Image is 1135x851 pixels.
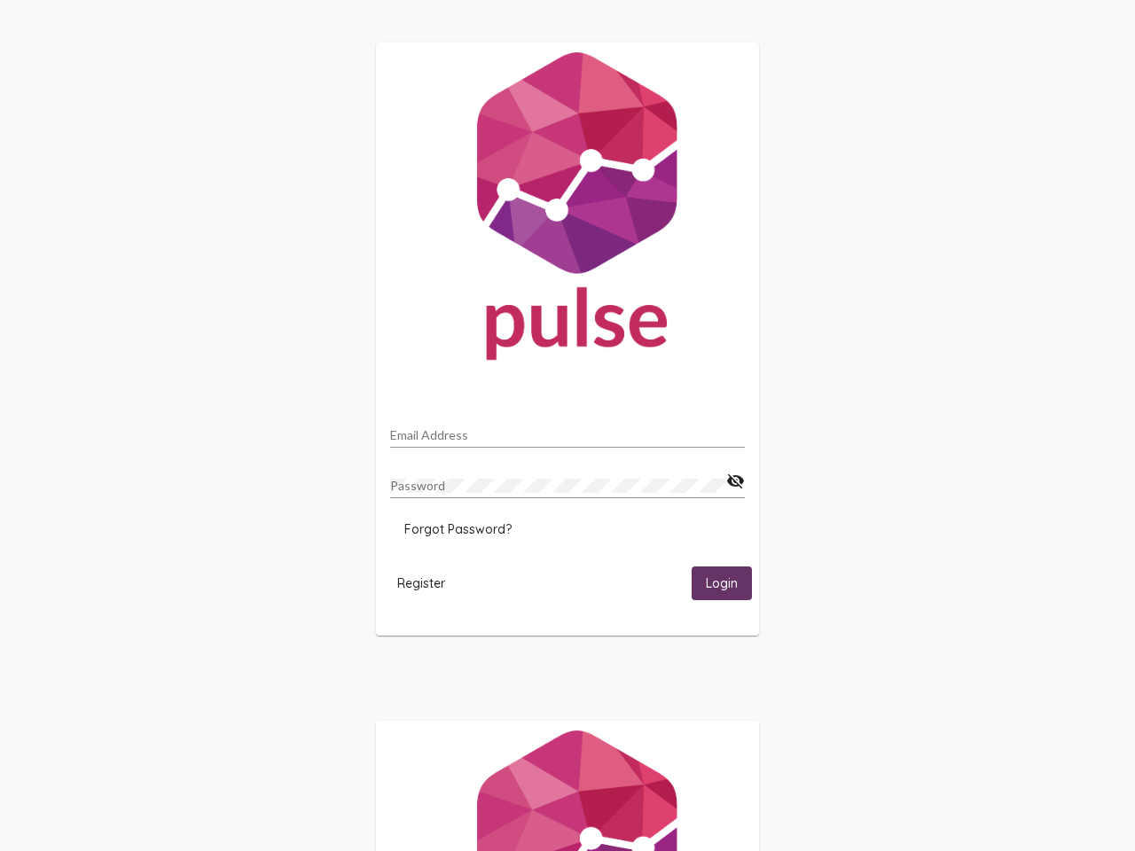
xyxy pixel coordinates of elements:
mat-icon: visibility_off [726,471,745,492]
button: Login [692,566,752,599]
span: Login [706,576,738,592]
span: Forgot Password? [404,521,512,537]
span: Register [397,575,445,591]
button: Forgot Password? [390,513,526,545]
button: Register [383,566,459,599]
img: Pulse For Good Logo [376,43,759,378]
